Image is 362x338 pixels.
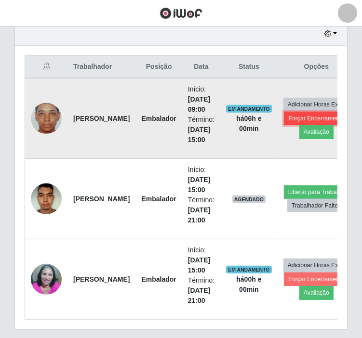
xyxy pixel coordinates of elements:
[31,91,62,146] img: 1692719083262.jpeg
[299,125,334,139] button: Avaliação
[141,195,176,203] strong: Embalador
[226,105,272,113] span: EM ANDAMENTO
[236,275,261,293] strong: há 00 h e 00 min
[135,56,182,78] th: Posição
[284,112,349,125] button: Forçar Encerramento
[182,56,220,78] th: Data
[188,126,210,143] time: [DATE] 15:00
[232,195,266,203] span: AGENDADO
[283,98,349,111] button: Adicionar Horas Extra
[160,7,202,19] img: CoreUI Logo
[141,275,176,283] strong: Embalador
[188,115,215,145] li: Término:
[73,115,130,122] strong: [PERSON_NAME]
[283,259,349,272] button: Adicionar Horas Extra
[73,195,130,203] strong: [PERSON_NAME]
[188,195,215,225] li: Término:
[284,185,349,199] button: Liberar para Trabalho
[278,56,356,78] th: Opções
[236,115,261,132] strong: há 06 h e 00 min
[31,178,62,219] img: 1689458402728.jpeg
[67,56,135,78] th: Trabalhador
[188,275,215,306] li: Término:
[141,115,176,122] strong: Embalador
[188,176,210,194] time: [DATE] 15:00
[188,245,215,275] li: Início:
[73,275,130,283] strong: [PERSON_NAME]
[226,266,272,273] span: EM ANDAMENTO
[220,56,278,78] th: Status
[31,252,62,307] img: 1694357568075.jpeg
[188,256,210,274] time: [DATE] 15:00
[188,206,210,224] time: [DATE] 21:00
[188,95,210,113] time: [DATE] 09:00
[284,273,349,286] button: Forçar Encerramento
[299,286,334,299] button: Avaliação
[188,286,210,304] time: [DATE] 21:00
[188,165,215,195] li: Início:
[188,84,215,115] li: Início:
[287,199,346,212] button: Trabalhador Faltou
